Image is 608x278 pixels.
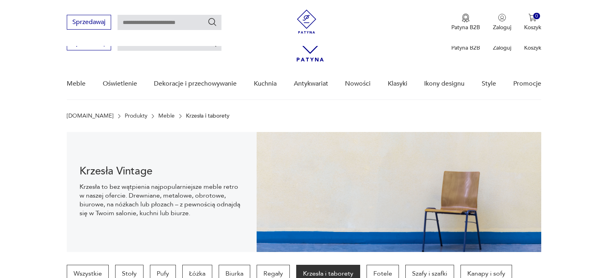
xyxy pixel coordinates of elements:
button: Szukaj [207,17,217,27]
button: Sprzedawaj [67,15,111,30]
p: Krzesła to bez wątpienia najpopularniejsze meble retro w naszej ofercie. Drewniane, metalowe, obr... [80,182,244,218]
p: Patyna B2B [451,24,480,31]
img: Ikona medalu [462,14,470,22]
a: Meble [158,113,175,119]
a: Produkty [125,113,148,119]
p: Koszyk [524,44,541,52]
a: Nowości [345,68,371,99]
p: Zaloguj [493,24,511,31]
a: Ikona medaluPatyna B2B [451,14,480,31]
img: Patyna - sklep z meblami i dekoracjami vintage [295,10,319,34]
div: 0 [533,13,540,20]
p: Koszyk [524,24,541,31]
a: Meble [67,68,86,99]
a: Dekoracje i przechowywanie [154,68,237,99]
h1: Krzesła Vintage [80,166,244,176]
a: Antykwariat [294,68,328,99]
a: Style [482,68,496,99]
button: Zaloguj [493,14,511,31]
img: Ikonka użytkownika [498,14,506,22]
a: Oświetlenie [103,68,137,99]
a: Sprzedawaj [67,20,111,26]
a: Sprzedawaj [67,41,111,46]
p: Zaloguj [493,44,511,52]
a: Klasyki [388,68,407,99]
img: bc88ca9a7f9d98aff7d4658ec262dcea.jpg [257,132,541,252]
a: [DOMAIN_NAME] [67,113,114,119]
button: Patyna B2B [451,14,480,31]
a: Ikony designu [424,68,464,99]
p: Patyna B2B [451,44,480,52]
button: 0Koszyk [524,14,541,31]
p: Krzesła i taborety [186,113,229,119]
a: Promocje [513,68,541,99]
img: Ikona koszyka [528,14,536,22]
a: Kuchnia [254,68,277,99]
